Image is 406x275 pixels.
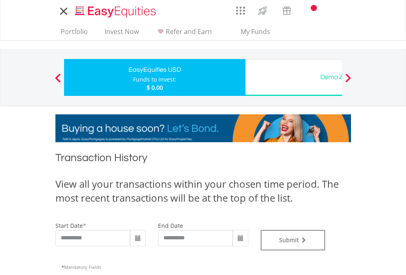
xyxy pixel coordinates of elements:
[62,264,101,270] span: Mandatory Fields
[57,27,91,40] a: Portfolio
[55,114,351,142] img: EasyMortage Promotion Banner
[158,222,183,230] label: end date
[101,27,142,40] a: Invest Now
[69,64,241,75] div: EasyEquities USD
[72,2,159,18] a: Home page
[275,2,299,17] a: Vouchers
[73,5,159,18] img: EasyEquities_Logo.png
[55,222,83,230] label: start date
[55,150,351,169] h1: Transaction History
[340,77,356,86] button: Next
[229,26,282,37] span: My Funds
[152,27,215,40] a: Refer and Earn
[280,4,294,17] img: vouchers-v2.svg
[320,2,341,18] a: FAQ's and Support
[299,2,320,18] a: Notifications
[133,75,177,84] div: Funds to invest:
[261,230,326,250] button: Submit
[147,84,163,91] span: $ 0.00
[236,6,245,15] img: grid-menu-icon.svg
[55,177,351,205] div: View all your transactions within your chosen time period. The most recent transactions will be a...
[341,2,362,20] a: My Profile
[50,77,66,86] button: Previous
[166,27,212,36] span: Refer and Earn
[231,2,250,15] a: AppsGrid
[256,4,269,17] img: thrive-v2.svg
